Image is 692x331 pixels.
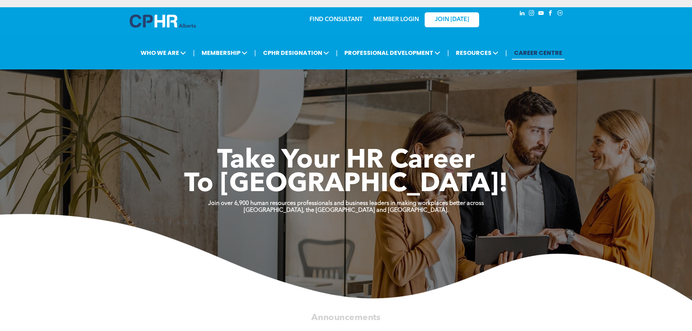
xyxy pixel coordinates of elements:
span: JOIN [DATE] [435,16,469,23]
li: | [254,45,256,60]
a: Social network [556,9,564,19]
a: MEMBER LOGIN [373,17,419,23]
a: JOIN [DATE] [425,12,479,27]
strong: Join over 6,900 human resources professionals and business leaders in making workplaces better ac... [208,201,484,206]
span: CPHR DESIGNATION [261,46,331,60]
a: facebook [547,9,555,19]
span: MEMBERSHIP [199,46,250,60]
a: instagram [528,9,536,19]
a: linkedin [518,9,526,19]
a: CAREER CENTRE [512,46,564,60]
li: | [193,45,195,60]
img: A blue and white logo for cp alberta [130,15,196,28]
span: WHO WE ARE [138,46,188,60]
li: | [447,45,449,60]
a: FIND CONSULTANT [309,17,363,23]
strong: [GEOGRAPHIC_DATA], the [GEOGRAPHIC_DATA] and [GEOGRAPHIC_DATA]. [244,207,449,213]
span: PROFESSIONAL DEVELOPMENT [342,46,442,60]
li: | [336,45,338,60]
a: youtube [537,9,545,19]
span: To [GEOGRAPHIC_DATA]! [184,171,508,198]
li: | [505,45,507,60]
span: RESOURCES [454,46,501,60]
span: Take Your HR Career [217,148,475,174]
span: Announcements [311,313,380,322]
